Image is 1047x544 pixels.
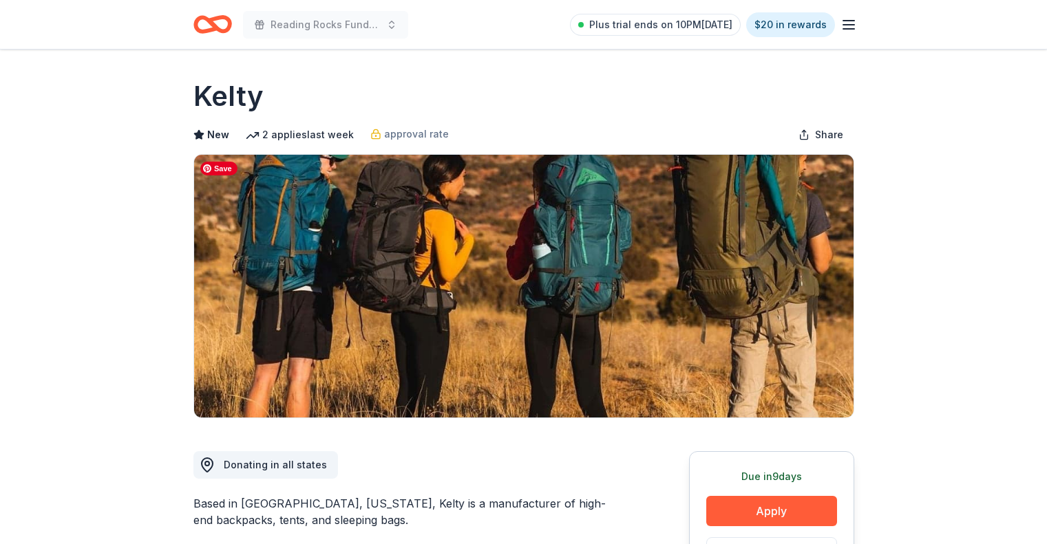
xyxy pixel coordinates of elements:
a: Plus trial ends on 10PM[DATE] [570,14,741,36]
div: 2 applies last week [246,127,354,143]
button: Apply [706,496,837,526]
div: Based in [GEOGRAPHIC_DATA], [US_STATE], Kelty is a manufacturer of high-end backpacks, tents, and... [193,495,623,528]
span: Plus trial ends on 10PM[DATE] [589,17,732,33]
h1: Kelty [193,77,264,116]
img: Image for Kelty [194,155,854,417]
span: Donating in all states [224,459,327,470]
span: Reading Rocks Fundraiser [271,17,381,33]
a: $20 in rewards [746,12,835,37]
span: Share [815,127,843,143]
button: Share [787,121,854,149]
a: approval rate [370,126,449,142]
span: Save [200,162,237,175]
span: approval rate [384,126,449,142]
a: Home [193,8,232,41]
button: Reading Rocks Fundraiser [243,11,408,39]
span: New [207,127,229,143]
div: Due in 9 days [706,468,837,485]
